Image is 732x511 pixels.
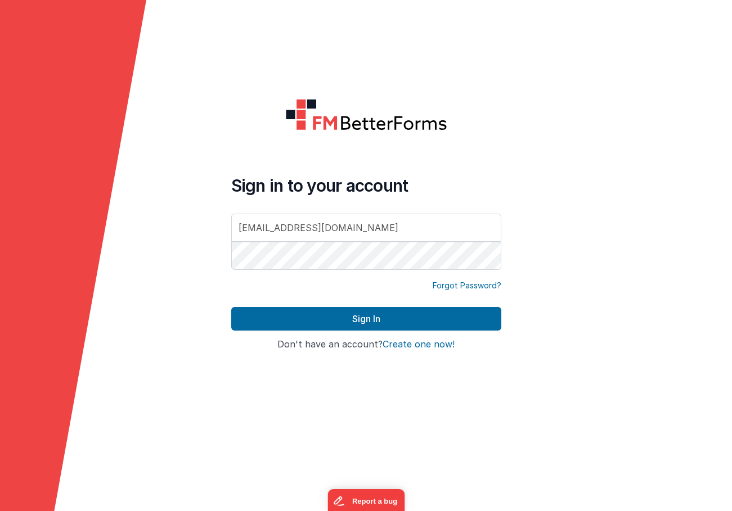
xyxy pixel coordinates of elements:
[231,175,501,196] h4: Sign in to your account
[231,214,501,242] input: Email Address
[231,307,501,331] button: Sign In
[383,340,455,350] button: Create one now!
[433,280,501,291] a: Forgot Password?
[231,340,501,350] h4: Don't have an account?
